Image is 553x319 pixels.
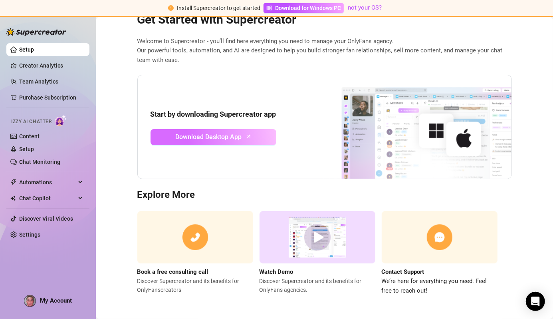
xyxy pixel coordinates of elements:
a: not your OS? [348,4,382,11]
a: Settings [19,231,40,238]
a: Team Analytics [19,78,58,85]
span: Discover Supercreator and its benefits for OnlyFans creators [137,277,253,294]
img: supercreator demo [260,211,375,263]
span: Download for Windows PC [275,4,341,12]
div: Open Intercom Messenger [526,292,545,311]
span: Automations [19,176,76,189]
a: Setup [19,146,34,152]
a: Discover Viral Videos [19,215,73,222]
a: Content [19,133,40,140]
h3: Explore More [137,189,512,201]
strong: Book a free consulting call [137,268,208,275]
img: ALV-UjU37tNbXRWyLGQX7MwJcszgO2dS5HP78Z1aUAlqQrpabQH-9gDfDU42iEOSKYoJeIylhp9NkaGuuu6OpI8f37eFvs2_v... [24,295,36,307]
img: AI Chatter [55,115,67,126]
span: arrow-up [244,132,253,141]
a: Creator Analytics [19,59,83,72]
img: consulting call [137,211,253,263]
span: We’re here for everything you need. Feel free to reach out! [382,277,498,295]
span: Install Supercreator to get started [177,5,260,11]
a: Download Desktop Apparrow-up [151,129,276,145]
span: Izzy AI Chatter [11,118,52,126]
img: logo-BBDzfeDw.svg [6,28,66,36]
a: Purchase Subscription [19,94,76,101]
span: My Account [40,297,72,304]
strong: Start by downloading Supercreator app [151,110,276,118]
a: Book a free consulting callDiscover Supercreator and its benefits for OnlyFanscreators [137,211,253,295]
img: download app [312,75,511,179]
span: windows [266,5,272,11]
a: Setup [19,46,34,53]
span: Chat Copilot [19,192,76,205]
span: thunderbolt [10,179,17,185]
span: Welcome to Supercreator - you’ll find here everything you need to manage your OnlyFans agency. Ou... [137,37,512,65]
img: contact support [382,211,498,263]
strong: Watch Demo [260,268,293,275]
h2: Get Started with Supercreator [137,12,512,27]
a: Chat Monitoring [19,159,60,165]
a: Download for Windows PC [264,3,344,13]
a: Watch DemoDiscover Supercreator and its benefits for OnlyFans agencies. [260,211,375,295]
strong: Contact Support [382,268,424,275]
span: Discover Supercreator and its benefits for OnlyFans agencies. [260,277,375,294]
span: exclamation-circle [168,5,174,11]
span: Download Desktop App [175,132,242,142]
img: Chat Copilot [10,195,16,201]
